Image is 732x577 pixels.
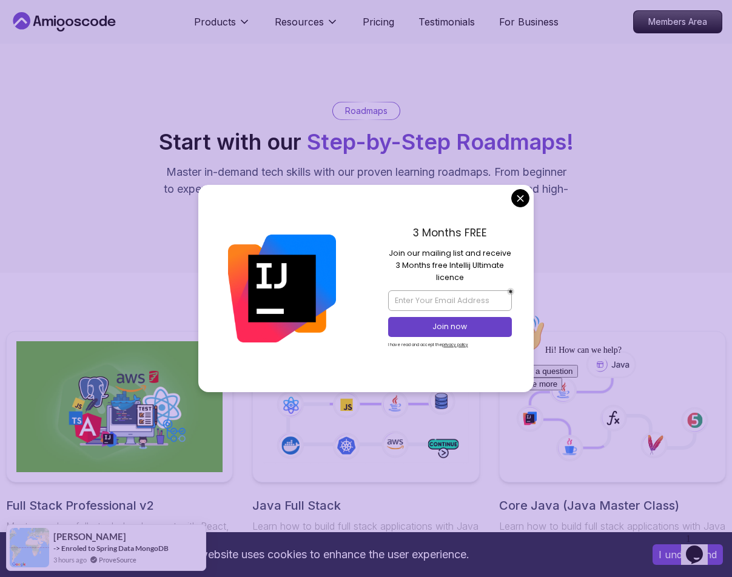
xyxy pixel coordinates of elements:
[5,68,61,81] button: Tell me more
[5,5,223,81] div: 👋Hi! How can we help?I have a questionTell me more
[163,164,570,215] p: Master in-demand tech skills with our proven learning roadmaps. From beginner to expert, follow s...
[10,528,49,567] img: provesource social proof notification image
[653,544,723,565] button: Accept cookies
[6,519,233,562] p: Master modern full-stack development with React, Node.js, TypeScript, and cloud deployment. Build...
[9,541,634,568] div: This website uses cookies to enhance the user experience.
[499,331,726,567] a: Core Java (Java Master Class)Learn how to build full stack applications with Java and Spring Boot...
[252,497,479,514] h2: Java Full Stack
[61,544,169,553] a: Enroled to Spring Data MongoDB
[16,341,223,472] img: Full Stack Professional v2
[252,331,479,567] a: Java Full StackLearn how to build full stack applications with Java and Spring Boot29 Courses4 Bu...
[499,519,726,548] p: Learn how to build full stack applications with Java and Spring Boot
[634,11,722,33] p: Members Area
[681,529,720,565] iframe: chat widget
[275,15,338,39] button: Resources
[5,56,76,68] button: I have a question
[53,555,87,565] span: 3 hours ago
[502,309,720,522] iframe: chat widget
[53,532,126,542] span: [PERSON_NAME]
[499,15,559,29] a: For Business
[499,497,726,514] h2: Core Java (Java Master Class)
[307,128,574,155] span: Step-by-Step Roadmaps!
[633,10,722,33] a: Members Area
[363,15,394,29] a: Pricing
[275,15,324,29] p: Resources
[53,544,60,553] span: ->
[194,15,250,39] button: Products
[194,15,236,29] p: Products
[5,36,120,45] span: Hi! How can we help?
[99,555,136,565] a: ProveSource
[418,15,475,29] a: Testimonials
[345,105,388,117] p: Roadmaps
[5,5,44,44] img: :wave:
[6,497,233,514] h2: Full Stack Professional v2
[252,519,479,548] p: Learn how to build full stack applications with Java and Spring Boot
[159,130,574,154] h2: Start with our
